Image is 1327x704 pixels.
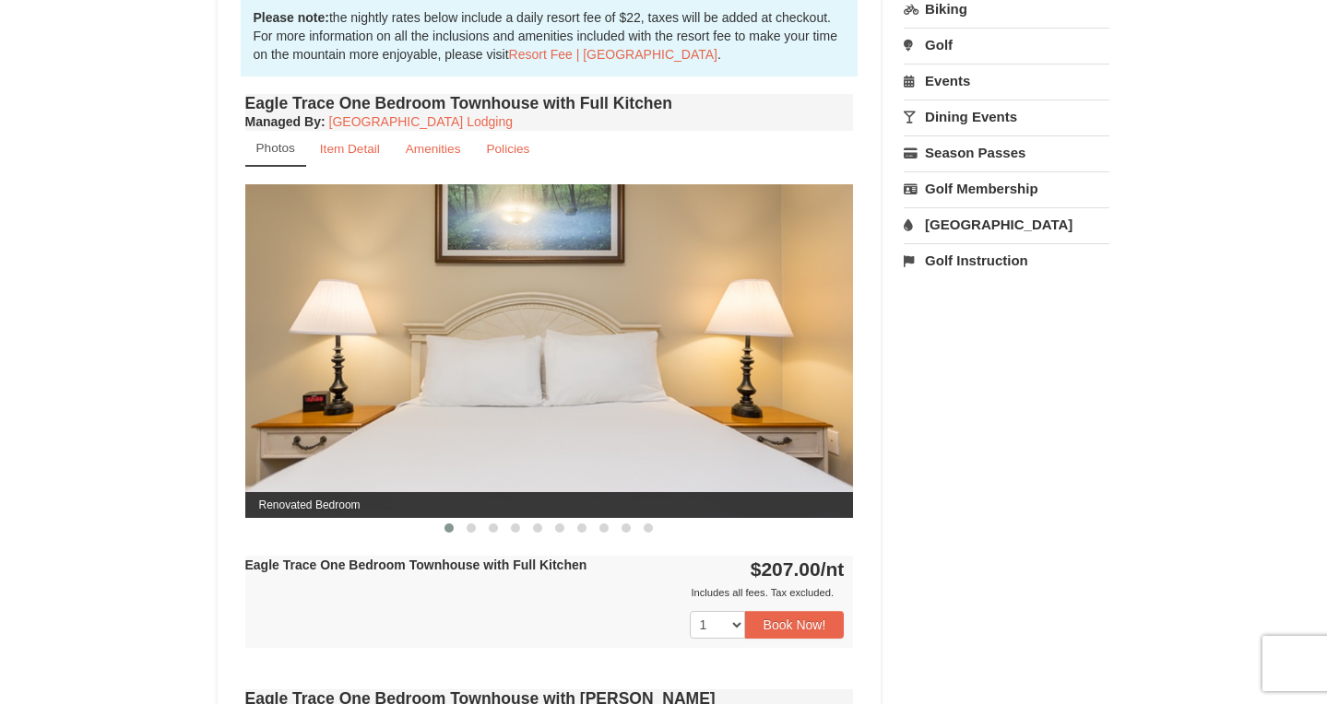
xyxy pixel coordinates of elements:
strong: Eagle Trace One Bedroom Townhouse with Full Kitchen [245,557,587,572]
span: Renovated Bedroom [245,492,854,518]
button: Book Now! [745,611,845,639]
a: Policies [474,131,541,167]
a: Amenities [394,131,473,167]
small: Photos [256,141,295,155]
small: Policies [486,142,529,156]
a: [GEOGRAPHIC_DATA] [904,207,1109,241]
small: Item Detail [320,142,380,156]
a: Golf Instruction [904,243,1109,277]
a: Photos [245,131,306,167]
h4: Eagle Trace One Bedroom Townhouse with Full Kitchen [245,94,854,112]
strong: $207.00 [751,558,845,580]
a: Item Detail [308,131,392,167]
a: Dining Events [904,100,1109,134]
a: Season Passes [904,135,1109,170]
span: /nt [821,558,845,580]
a: [GEOGRAPHIC_DATA] Lodging [329,114,513,129]
img: Renovated Bedroom [245,184,854,517]
span: Managed By [245,114,321,129]
a: Events [904,64,1109,98]
div: Includes all fees. Tax excluded. [245,583,845,602]
small: Amenities [406,142,461,156]
strong: Please note: [254,10,329,25]
a: Golf [904,28,1109,62]
a: Golf Membership [904,171,1109,205]
strong: : [245,114,326,129]
a: Resort Fee | [GEOGRAPHIC_DATA] [509,47,717,62]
